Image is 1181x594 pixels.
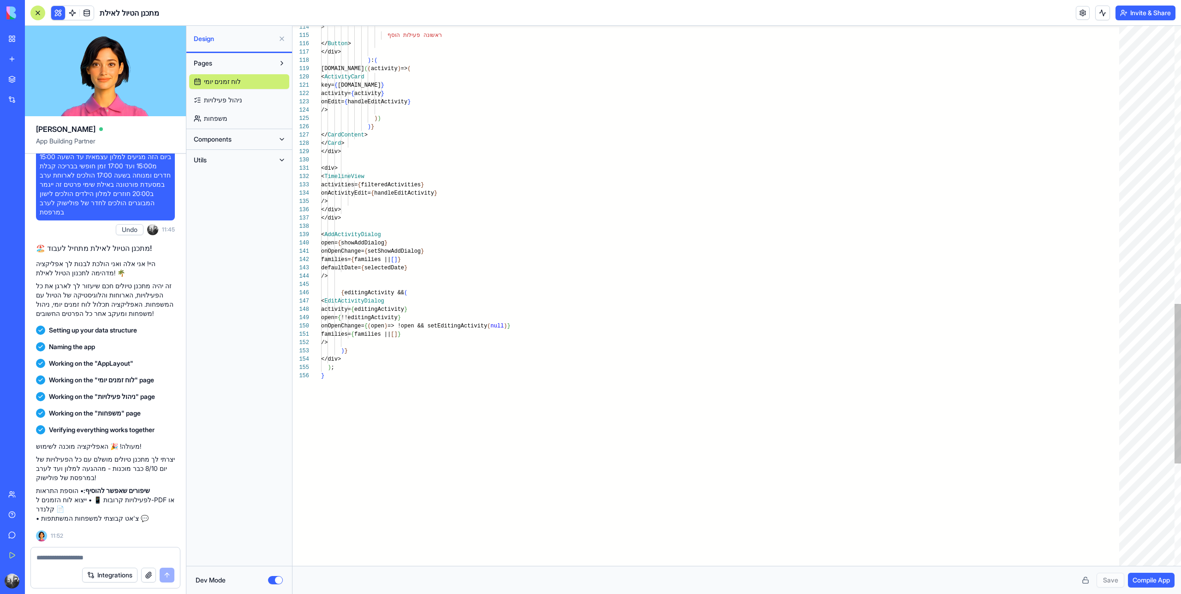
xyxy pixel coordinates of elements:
span: Compile App [1133,576,1170,585]
span: [PERSON_NAME] [36,124,95,135]
span: ActivityCard [324,74,364,80]
span: families || [354,256,391,263]
span: } [381,90,384,97]
span: Design [194,34,274,43]
span: onEdit= [321,99,344,105]
span: activity [371,65,398,72]
span: לוח זמנים יומי [204,77,241,86]
div: 155 [292,363,309,372]
span: } [398,256,401,263]
span: ( [404,290,407,296]
div: 131 [292,164,309,172]
div: 119 [292,65,309,73]
label: Dev Mode [196,576,226,585]
span: ) [368,57,371,64]
div: 120 [292,73,309,81]
span: { [358,182,361,188]
div: 135 [292,197,309,206]
div: 134 [292,189,309,197]
span: [ [391,256,394,263]
span: ) [504,323,507,329]
span: } [321,373,324,379]
span: CardContent [328,132,364,138]
span: selectedDate [364,265,404,271]
div: 126 [292,123,309,131]
span: מתכנן הטיול לאילת [100,7,159,18]
span: ( [407,65,411,72]
span: } [381,82,384,89]
span: editingActivity && [344,290,404,296]
span: onOpenChange= [321,323,364,329]
span: { [371,190,374,196]
span: showAddDialog [341,240,384,246]
span: </div> [321,49,341,55]
div: 125 [292,114,309,123]
span: { [334,82,338,89]
p: היי! אני אלה ואני הולכת לבנות לך אפליקציה מדהימה לתכנון הטיול לאילת! 🌴 [36,259,175,278]
a: ניהול פעילויות [189,93,289,107]
p: יצרתי לך מתכנן טיולים מושלם עם כל הפעילויות של יום 8/10 כבר מוכנות - מההגעה למלון ועד לערב במרפסת... [36,455,175,482]
div: 118 [292,56,309,65]
div: 148 [292,305,309,314]
span: : [371,57,374,64]
span: [ [391,331,394,338]
div: 139 [292,231,309,239]
div: 116 [292,40,309,48]
span: Working on the "AppLayout" [49,359,133,368]
span: Working on the "לוח זמנים יומי" page [49,375,154,385]
span: ) [384,323,388,329]
div: 140 [292,239,309,247]
span: { [351,331,354,338]
span: } [421,182,424,188]
div: 153 [292,347,309,355]
span: ) [377,115,381,122]
span: </ [321,140,328,147]
span: open [371,323,384,329]
p: מעולה! 🎉 האפליקציה מוכנה לשימוש! [36,442,175,451]
span: Naming the app [49,342,95,351]
span: { [338,240,341,246]
span: } [344,348,347,354]
span: } [398,315,401,321]
div: 123 [292,98,309,106]
span: /> [321,273,328,279]
span: Verifying everything works together [49,425,155,434]
span: key= [321,82,334,89]
button: Invite & Share [1115,6,1175,20]
span: ( [368,323,371,329]
span: > [341,140,344,147]
span: משפחות [204,114,227,123]
div: 129 [292,148,309,156]
span: /> [321,107,328,113]
span: activities= [321,182,358,188]
span: הוסף [388,32,400,39]
span: families || [354,331,391,338]
div: 132 [292,172,309,181]
span: editingActivity [354,306,404,313]
img: logo [6,6,64,19]
span: } [434,190,437,196]
strong: שיפורים שאפשר להוסיף: [84,487,150,494]
span: ( [364,65,368,72]
span: < [321,74,324,80]
div: 136 [292,206,309,214]
span: handleEditActivity [374,190,434,196]
span: </div> [321,148,341,155]
span: } [371,124,374,130]
span: [DOMAIN_NAME] [321,65,364,72]
span: { [351,306,354,313]
span: { [344,99,347,105]
div: 128 [292,139,309,148]
span: TimelineView [324,173,364,180]
span: > [364,132,368,138]
span: < [321,298,324,304]
span: Pages [194,59,212,68]
a: משפחות [189,111,289,126]
div: 130 [292,156,309,164]
div: 149 [292,314,309,322]
img: ACg8ocI4zmFyMft-X1fN4UB3ZGLh860Gd5q7xPfn01t91-NWbBK8clcQ=s96-c [147,224,158,235]
span: ( [368,65,371,72]
span: App Building Partner [36,137,175,153]
span: } [507,323,510,329]
span: { [364,248,368,255]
